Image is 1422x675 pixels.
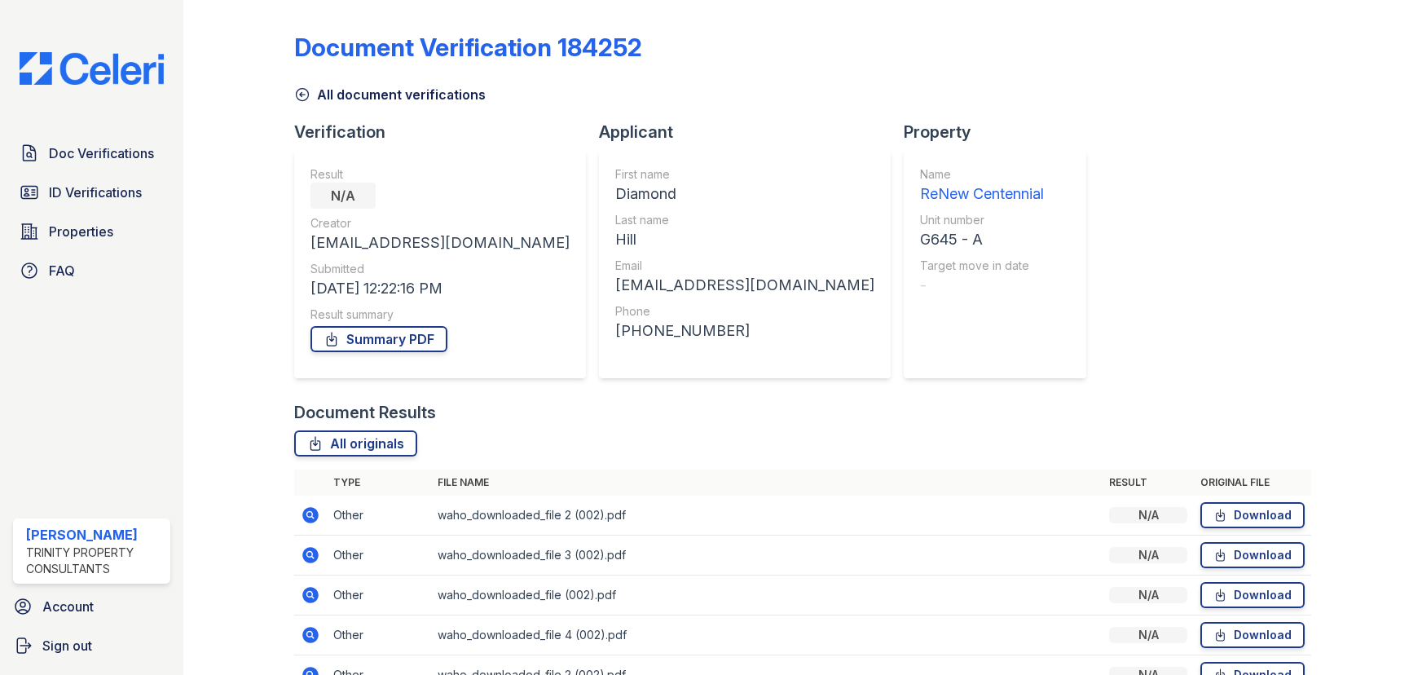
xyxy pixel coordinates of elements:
[920,258,1044,274] div: Target move in date
[13,254,170,287] a: FAQ
[7,629,177,662] a: Sign out
[615,274,874,297] div: [EMAIL_ADDRESS][DOMAIN_NAME]
[327,496,431,536] td: Other
[26,525,164,545] div: [PERSON_NAME]
[599,121,904,143] div: Applicant
[310,166,570,183] div: Result
[431,536,1103,576] td: waho_downloaded_file 3 (002).pdf
[294,33,642,62] div: Document Verification 184252
[310,215,570,232] div: Creator
[294,85,486,104] a: All document verifications
[1200,502,1305,528] a: Download
[920,212,1044,228] div: Unit number
[327,470,431,496] th: Type
[920,228,1044,251] div: G645 - A
[615,303,874,320] div: Phone
[294,401,436,424] div: Document Results
[26,545,164,577] div: Trinity Property Consultants
[1194,470,1311,496] th: Original file
[431,470,1103,496] th: File name
[310,326,447,352] a: Summary PDF
[615,320,874,342] div: [PHONE_NUMBER]
[42,636,92,655] span: Sign out
[42,597,94,616] span: Account
[904,121,1099,143] div: Property
[920,183,1044,205] div: ReNew Centennial
[7,52,177,85] img: CE_Logo_Blue-a8612792a0a2168367f1c8372b55b34899dd931a85d93a1a3d3e32e68fde9ad4.png
[431,615,1103,655] td: waho_downloaded_file 4 (002).pdf
[49,183,142,202] span: ID Verifications
[310,307,570,323] div: Result summary
[49,143,154,163] span: Doc Verifications
[310,232,570,254] div: [EMAIL_ADDRESS][DOMAIN_NAME]
[431,576,1103,615] td: waho_downloaded_file (002).pdf
[920,274,1044,297] div: -
[1200,582,1305,608] a: Download
[615,212,874,228] div: Last name
[1109,627,1187,643] div: N/A
[13,176,170,209] a: ID Verifications
[327,576,431,615] td: Other
[310,277,570,300] div: [DATE] 12:22:16 PM
[7,590,177,623] a: Account
[1103,470,1194,496] th: Result
[13,137,170,170] a: Doc Verifications
[327,536,431,576] td: Other
[615,228,874,251] div: Hill
[294,430,417,457] a: All originals
[1109,587,1187,603] div: N/A
[431,496,1103,536] td: waho_downloaded_file 2 (002).pdf
[920,166,1044,205] a: Name ReNew Centennial
[294,121,599,143] div: Verification
[1200,622,1305,648] a: Download
[13,215,170,248] a: Properties
[1109,507,1187,523] div: N/A
[615,258,874,274] div: Email
[310,261,570,277] div: Submitted
[615,166,874,183] div: First name
[327,615,431,655] td: Other
[615,183,874,205] div: Diamond
[49,261,75,280] span: FAQ
[1109,547,1187,563] div: N/A
[49,222,113,241] span: Properties
[1200,542,1305,568] a: Download
[310,183,376,209] div: N/A
[920,166,1044,183] div: Name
